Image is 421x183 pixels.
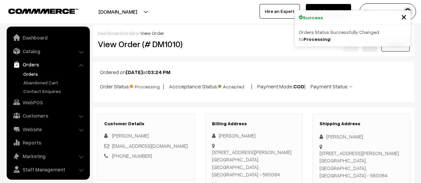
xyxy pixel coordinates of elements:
div: / / [98,30,410,37]
a: Abandoned Cart [22,79,88,86]
a: Dashboard [98,30,122,36]
a: Orders [8,58,88,70]
a: orders [124,30,138,36]
img: COMMMERCE [8,9,78,14]
b: 03:24 PM [147,69,170,75]
img: user [403,7,413,17]
span: [PERSON_NAME] [112,133,149,138]
a: Customers [8,110,88,122]
div: [PERSON_NAME] [212,132,296,139]
a: Marketing [8,150,88,162]
strong: Processing [304,36,330,42]
button: Close [401,12,407,22]
div: [STREET_ADDRESS][PERSON_NAME] [GEOGRAPHIC_DATA], [GEOGRAPHIC_DATA], [GEOGRAPHIC_DATA] - 560064 [212,148,296,178]
h2: View Order (# DM1010) [98,39,195,49]
p: Ordered on at [100,68,408,76]
a: [EMAIL_ADDRESS][DOMAIN_NAME] [112,143,188,149]
div: Orders Status Successfully Changed to ! [295,25,411,46]
h3: Shipping Address [319,121,403,127]
b: COD [293,83,305,90]
h3: Customer Details [104,121,188,127]
a: Website [8,123,88,135]
a: COMMMERCE [8,7,67,15]
a: Staff Management [8,163,88,175]
div: [STREET_ADDRESS][PERSON_NAME] [GEOGRAPHIC_DATA], [GEOGRAPHIC_DATA], [GEOGRAPHIC_DATA] - 560064 [319,149,403,179]
a: Contact Enquires [22,88,88,95]
a: Hire an Expert [260,4,300,19]
span: Processing [130,81,163,90]
a: Dashboard [8,32,88,44]
strong: Success [303,14,323,21]
a: WebPOS [8,96,88,108]
button: [DOMAIN_NAME] [75,3,160,20]
a: Orders [22,70,88,77]
a: [PHONE_NUMBER] [112,153,152,159]
a: Catalog [8,45,88,57]
button: [PERSON_NAME] [359,3,416,20]
span: Accepted [218,81,251,90]
span: View Order [140,30,164,36]
b: [DATE] [126,69,143,75]
a: My Subscription [306,4,351,19]
span: × [401,10,407,23]
a: Reports [8,137,88,148]
p: Order Status: | Accceptance Status: | Payment Mode: | Payment Status: - [100,81,408,90]
h3: Billing Address [212,121,296,127]
div: [PERSON_NAME] [319,133,403,140]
